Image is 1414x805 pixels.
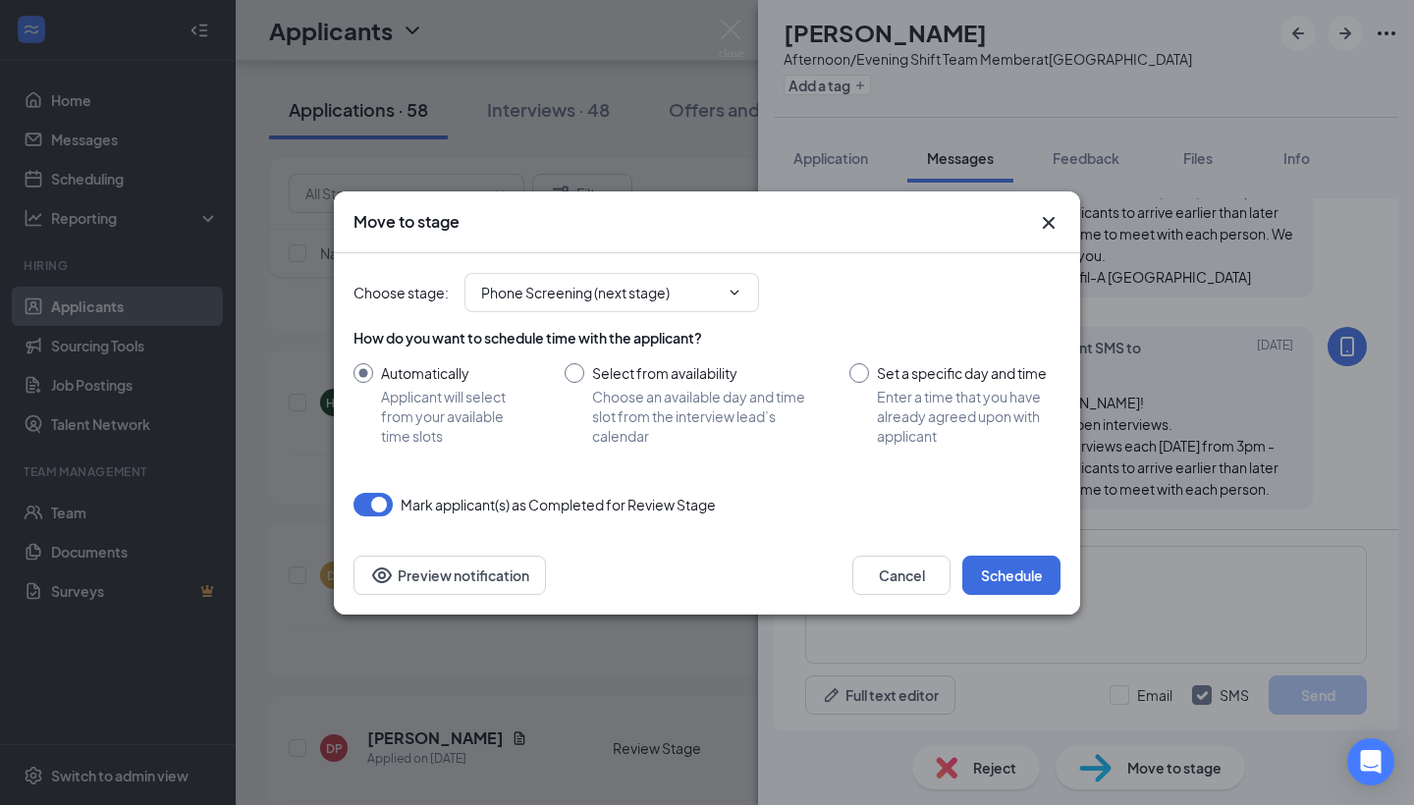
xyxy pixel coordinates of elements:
[370,563,394,587] svg: Eye
[353,556,546,595] button: Preview notificationEye
[353,328,1060,348] div: How do you want to schedule time with the applicant?
[1037,211,1060,235] svg: Cross
[353,282,449,303] span: Choose stage :
[852,556,951,595] button: Cancel
[1037,211,1060,235] button: Close
[727,285,742,300] svg: ChevronDown
[1347,738,1394,785] div: Open Intercom Messenger
[353,211,460,233] h3: Move to stage
[962,556,1060,595] button: Schedule
[401,493,716,516] span: Mark applicant(s) as Completed for Review Stage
